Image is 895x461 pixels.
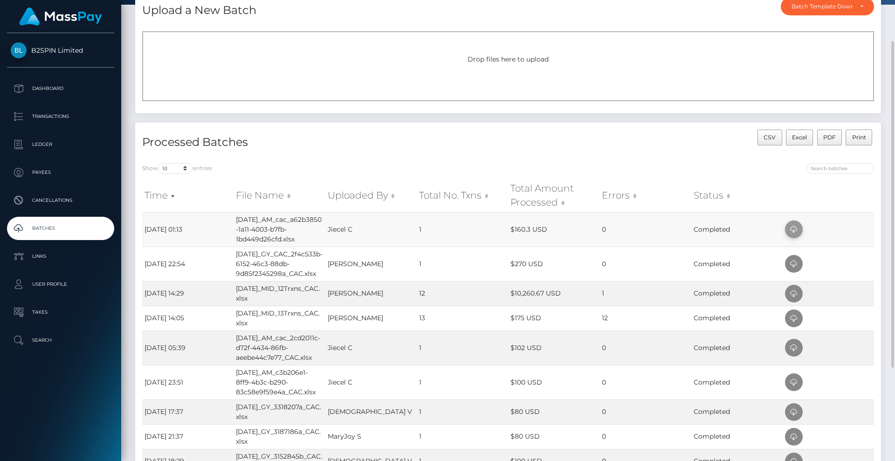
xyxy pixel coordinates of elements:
td: 12 [599,306,691,330]
th: Errors: activate to sort column ascending [599,179,691,212]
td: [DATE]_GY_CAC_2f4c533b-6152-46c3-88db-9d85f2345298a_CAC.xlsx [234,247,325,281]
th: Uploaded By: activate to sort column ascending [325,179,417,212]
span: Drop files here to upload [468,55,549,63]
label: Show entries [142,163,212,174]
td: 0 [599,365,691,399]
td: $102 USD [508,330,599,365]
td: 1 [599,281,691,306]
td: [PERSON_NAME] [325,247,417,281]
img: B2SPIN Limited [11,42,27,58]
td: [DATE] 22:54 [142,247,234,281]
button: CSV [757,130,782,145]
a: Transactions [7,105,114,128]
p: Taxes [11,305,110,319]
td: [PERSON_NAME] [325,281,417,306]
td: $80 USD [508,399,599,424]
th: Total No. Txns: activate to sort column ascending [417,179,508,212]
select: Showentries [158,163,193,174]
td: [DATE] 17:37 [142,399,234,424]
td: [DATE] 23:51 [142,365,234,399]
a: Batches [7,217,114,240]
td: Completed [691,365,783,399]
td: $80 USD [508,424,599,449]
input: Search batches [806,163,874,174]
th: Status: activate to sort column ascending [691,179,783,212]
td: 0 [599,212,691,247]
td: [DATE]_AM_cac_a62b3850-1a11-4003-b7fb-1bd449d26cfd.xlsx [234,212,325,247]
td: [DATE] 05:39 [142,330,234,365]
h4: Processed Batches [142,134,501,151]
td: $100 USD [508,365,599,399]
td: Completed [691,424,783,449]
td: [DEMOGRAPHIC_DATA] V [325,399,417,424]
a: Payees [7,161,114,184]
td: Completed [691,212,783,247]
td: Jiecel C [325,365,417,399]
a: Taxes [7,301,114,324]
button: Excel [786,130,813,145]
h4: Upload a New Batch [142,2,256,19]
td: Completed [691,330,783,365]
td: 0 [599,399,691,424]
td: Completed [691,247,783,281]
td: $175 USD [508,306,599,330]
td: 0 [599,424,691,449]
p: Payees [11,165,110,179]
p: User Profile [11,277,110,291]
td: [DATE]_MID_12Trxns_CAC.xlsx [234,281,325,306]
button: Print [846,130,872,145]
p: Dashboard [11,82,110,96]
td: [DATE] 14:29 [142,281,234,306]
td: $270 USD [508,247,599,281]
td: [DATE]_GY_3187186a_CAC.xlsx [234,424,325,449]
a: User Profile [7,273,114,296]
td: $10,260.67 USD [508,281,599,306]
td: $160.3 USD [508,212,599,247]
td: [DATE] 01:13 [142,212,234,247]
td: 1 [417,424,508,449]
img: MassPay Logo [19,7,102,26]
span: Excel [792,134,807,141]
p: Cancellations [11,193,110,207]
td: [PERSON_NAME] [325,306,417,330]
td: Completed [691,399,783,424]
a: Dashboard [7,77,114,100]
td: 0 [599,247,691,281]
th: File Name: activate to sort column ascending [234,179,325,212]
a: Cancellations [7,189,114,212]
td: [DATE]_MID_13Trxns_CAC.xlsx [234,306,325,330]
td: Completed [691,306,783,330]
button: PDF [817,130,842,145]
td: 0 [599,330,691,365]
a: Search [7,329,114,352]
a: Ledger [7,133,114,156]
p: Search [11,333,110,347]
td: [DATE] 21:37 [142,424,234,449]
div: Batch Template Download [792,3,853,10]
td: 1 [417,365,508,399]
td: Jiecel C [325,212,417,247]
p: Batches [11,221,110,235]
p: Transactions [11,110,110,124]
td: 1 [417,330,508,365]
td: [DATE] 14:05 [142,306,234,330]
td: [DATE]_AM_c3b206e1-8ff9-4b3c-b290-83c58e9f59e4a_CAC.xlsx [234,365,325,399]
td: 1 [417,212,508,247]
span: B2SPIN Limited [7,46,114,55]
span: CSV [764,134,776,141]
td: 1 [417,399,508,424]
a: Links [7,245,114,268]
td: 1 [417,247,508,281]
span: PDF [823,134,836,141]
td: Completed [691,281,783,306]
td: [DATE]_GY_3318207a_CAC.xlsx [234,399,325,424]
span: Print [852,134,866,141]
td: MaryJoy S [325,424,417,449]
td: 12 [417,281,508,306]
th: Total Amount Processed: activate to sort column ascending [508,179,599,212]
td: 13 [417,306,508,330]
td: [DATE]_AM_cac_2cd2011c-d72f-4434-86fb-aeebe44c7e77_CAC.xlsx [234,330,325,365]
th: Time: activate to sort column ascending [142,179,234,212]
p: Links [11,249,110,263]
p: Ledger [11,138,110,151]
